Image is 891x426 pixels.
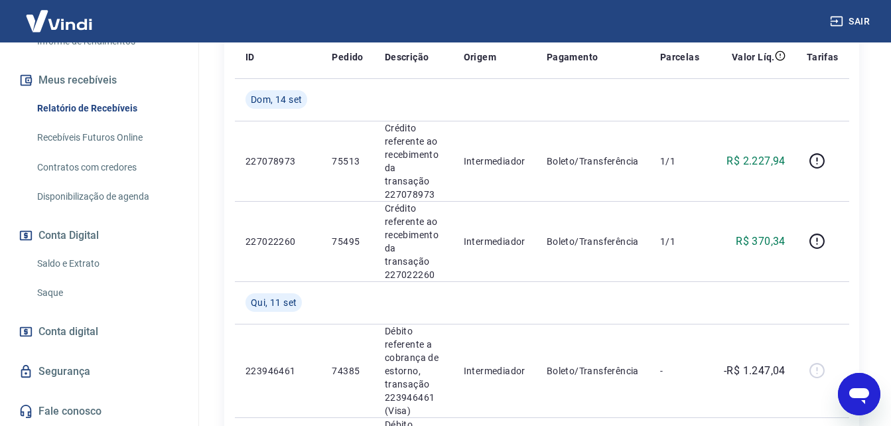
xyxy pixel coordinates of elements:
[332,364,363,378] p: 74385
[385,324,443,417] p: Débito referente a cobrança de estorno, transação 223946461 (Visa)
[245,235,310,248] p: 227022260
[838,373,880,415] iframe: Botão para abrir a janela de mensagens
[32,250,182,277] a: Saldo e Extrato
[547,364,639,378] p: Boleto/Transferência
[660,155,699,168] p: 1/1
[16,1,102,41] img: Vindi
[660,235,699,248] p: 1/1
[547,155,639,168] p: Boleto/Transferência
[385,50,429,64] p: Descrição
[332,235,363,248] p: 75495
[245,364,310,378] p: 223946461
[32,183,182,210] a: Disponibilização de agenda
[724,363,786,379] p: -R$ 1.247,04
[464,235,525,248] p: Intermediador
[464,155,525,168] p: Intermediador
[385,202,443,281] p: Crédito referente ao recebimento da transação 227022260
[807,50,839,64] p: Tarifas
[32,154,182,181] a: Contratos com credores
[332,155,363,168] p: 75513
[251,93,302,106] span: Dom, 14 set
[251,296,297,309] span: Qui, 11 set
[736,234,786,249] p: R$ 370,34
[726,153,785,169] p: R$ 2.227,94
[16,66,182,95] button: Meus recebíveis
[464,50,496,64] p: Origem
[16,317,182,346] a: Conta digital
[32,95,182,122] a: Relatório de Recebíveis
[245,155,310,168] p: 227078973
[547,235,639,248] p: Boleto/Transferência
[547,50,598,64] p: Pagamento
[16,357,182,386] a: Segurança
[660,50,699,64] p: Parcelas
[732,50,775,64] p: Valor Líq.
[32,124,182,151] a: Recebíveis Futuros Online
[32,279,182,307] a: Saque
[16,397,182,426] a: Fale conosco
[332,50,363,64] p: Pedido
[245,50,255,64] p: ID
[827,9,875,34] button: Sair
[464,364,525,378] p: Intermediador
[38,322,98,341] span: Conta digital
[385,121,443,201] p: Crédito referente ao recebimento da transação 227078973
[16,221,182,250] button: Conta Digital
[660,364,699,378] p: -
